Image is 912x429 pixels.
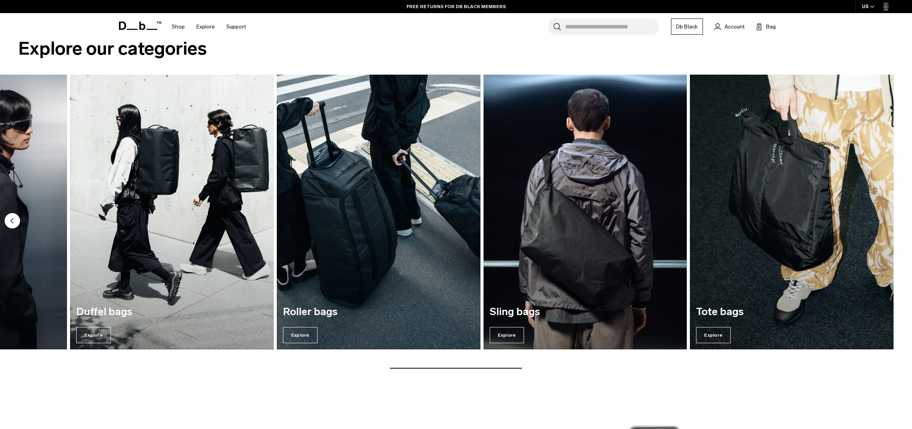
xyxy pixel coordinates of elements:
[70,75,274,349] div: 4 / 7
[766,23,776,31] span: Bag
[484,75,687,349] a: Sling bags Explore
[715,22,745,31] a: Account
[76,306,268,318] h3: Duffel bags
[18,35,894,62] h2: Explore our categories
[283,306,474,318] h3: Roller bags
[277,75,480,349] div: 5 / 7
[671,18,703,35] a: Db Black
[756,22,776,31] button: Bag
[484,75,687,349] div: 6 / 7
[696,306,887,318] h3: Tote bags
[76,327,111,343] span: Explore
[172,13,185,40] a: Shop
[690,75,894,349] a: Tote bags Explore
[696,327,731,343] span: Explore
[70,75,274,349] a: Duffel bags Explore
[166,13,252,40] nav: Main Navigation
[226,13,246,40] a: Support
[277,75,480,349] a: Roller bags Explore
[196,13,215,40] a: Explore
[5,213,20,230] button: Previous slide
[690,75,894,349] div: 7 / 7
[407,3,506,10] a: FREE RETURNS FOR DB BLACK MEMBERS
[725,23,745,31] span: Account
[283,327,318,343] span: Explore
[490,306,681,318] h3: Sling bags
[490,327,524,343] span: Explore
